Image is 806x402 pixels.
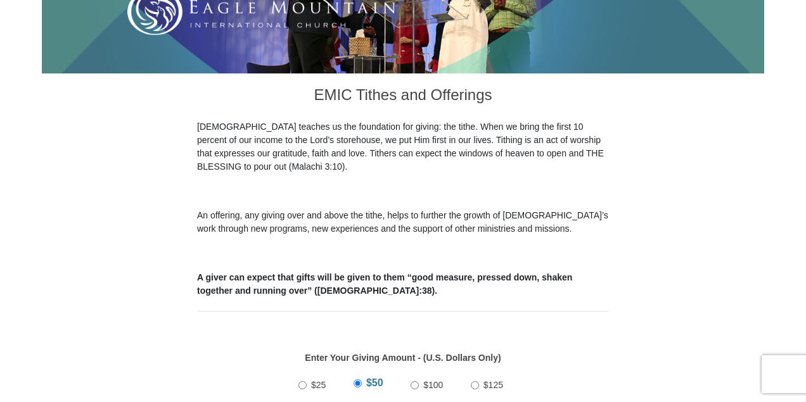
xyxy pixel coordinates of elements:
b: A giver can expect that gifts will be given to them “good measure, pressed down, shaken together ... [197,272,572,296]
span: $25 [311,380,326,390]
span: $50 [366,377,383,388]
span: $100 [423,380,443,390]
p: An offering, any giving over and above the tithe, helps to further the growth of [DEMOGRAPHIC_DAT... [197,209,609,236]
p: [DEMOGRAPHIC_DATA] teaches us the foundation for giving: the tithe. When we bring the first 10 pe... [197,120,609,173]
span: $125 [483,380,503,390]
strong: Enter Your Giving Amount - (U.S. Dollars Only) [305,353,501,363]
h3: EMIC Tithes and Offerings [197,73,609,120]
